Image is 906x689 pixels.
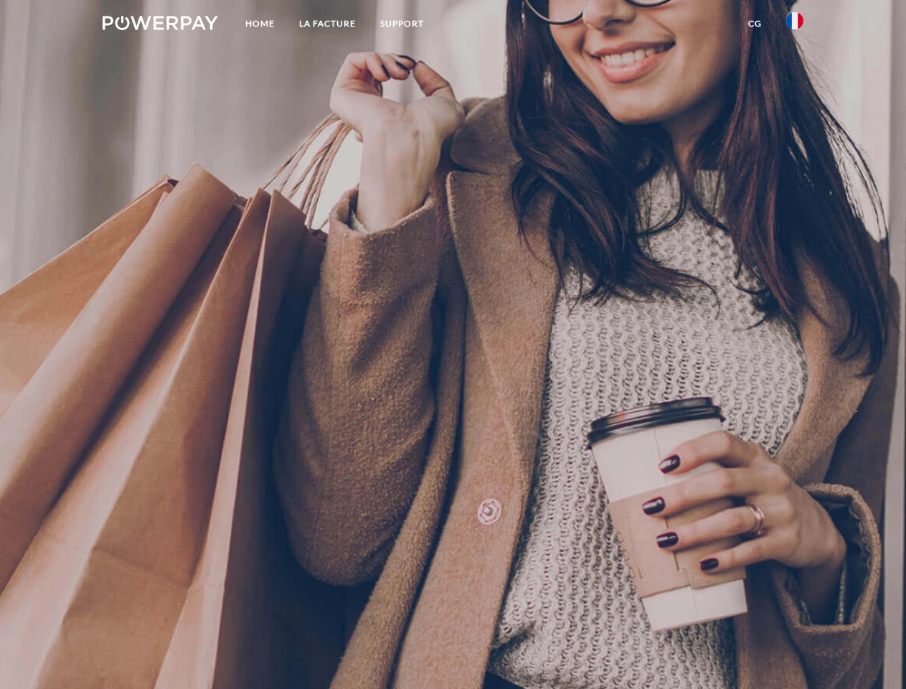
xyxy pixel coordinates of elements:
[786,12,803,29] img: fr
[233,11,287,37] a: Home
[736,11,774,37] a: CG
[368,11,436,37] a: Support
[287,11,368,37] a: LA FACTURE
[103,16,218,30] img: logo-powerpay-white.svg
